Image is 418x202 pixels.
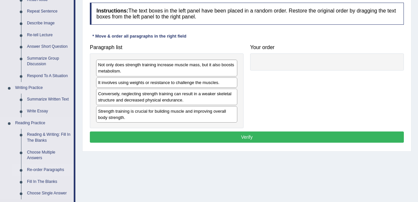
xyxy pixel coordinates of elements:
[96,8,128,14] b: Instructions:
[24,17,74,29] a: Describe Image
[96,60,237,76] div: Not only does strength training increase muscle mass, but it also boosts metabolism.
[24,129,74,146] a: Reading & Writing: Fill In The Blanks
[90,131,404,143] button: Verify
[90,33,189,39] div: * Move & order all paragraphs in the right field
[96,77,237,88] div: It involves using weights or resistance to challenge the muscles.
[24,41,74,53] a: Answer Short Question
[24,147,74,164] a: Choose Multiple Answers
[90,3,404,25] h4: The text boxes in the left panel have been placed in a random order. Restore the original order b...
[24,176,74,188] a: Fill In The Blanks
[250,44,404,50] h4: Your order
[24,105,74,117] a: Write Essay
[24,29,74,41] a: Re-tell Lecture
[24,6,74,17] a: Repeat Sentence
[24,70,74,82] a: Respond To A Situation
[96,106,237,123] div: Strength training is crucial for building muscle and improving overall body strength.
[96,89,237,105] div: Conversely, neglecting strength training can result in a weaker skeletal structure and decreased ...
[12,117,74,129] a: Reading Practice
[90,44,244,50] h4: Paragraph list
[24,94,74,105] a: Summarize Written Text
[12,82,74,94] a: Writing Practice
[24,164,74,176] a: Re-order Paragraphs
[24,53,74,70] a: Summarize Group Discussion
[24,188,74,199] a: Choose Single Answer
